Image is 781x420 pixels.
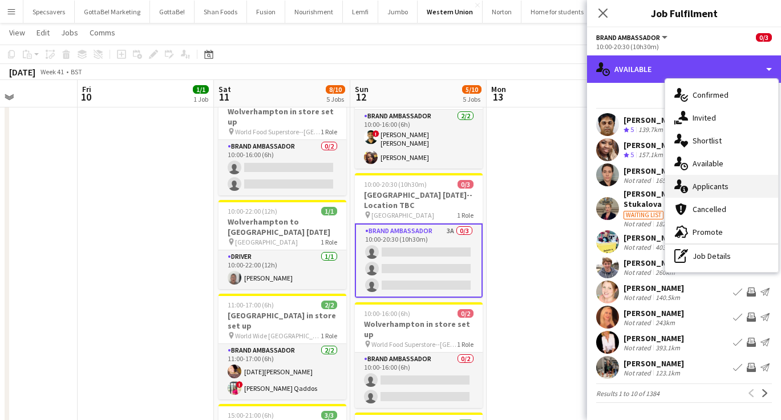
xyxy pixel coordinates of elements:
app-card-role: Driver1/110:00-22:00 (12h)[PERSON_NAME] [218,250,346,289]
div: Not rated [624,219,653,228]
a: Edit [32,25,54,40]
button: Lemfi [343,1,378,23]
div: [DATE] [9,66,35,78]
span: 0/2 [458,309,474,318]
div: 139.7km [636,125,665,135]
span: Applicants [693,181,729,191]
span: Brand Ambassador [596,33,660,42]
span: World Food Superstore--[GEOGRAPHIC_DATA] [235,127,321,136]
div: 140.5km [653,293,682,302]
app-card-role: Brand Ambassador2/210:00-16:00 (6h)![PERSON_NAME] [PERSON_NAME][PERSON_NAME] [355,110,483,169]
div: [PERSON_NAME] [624,258,684,268]
app-job-card: 10:00-20:30 (10h30m)0/3[GEOGRAPHIC_DATA] [DATE]--Location TBC [GEOGRAPHIC_DATA]1 RoleBrand Ambass... [355,173,483,298]
h3: Wolverhampton in store set up [355,319,483,339]
span: Comms [90,27,115,38]
span: 0/3 [458,180,474,189]
span: 10 [80,90,91,103]
app-job-card: 11:00-17:00 (6h)2/2[GEOGRAPHIC_DATA] in store set up World Wide [GEOGRAPHIC_DATA]1 RoleBrand Amba... [218,294,346,399]
div: Waiting list [624,211,663,219]
button: Home for students [521,1,593,23]
app-job-card: 10:00-16:00 (6h)0/2Wolverhampton in store set up World Food Superstore--[GEOGRAPHIC_DATA]1 RoleBr... [355,302,483,408]
span: Available [693,158,723,169]
app-card-role: Brand Ambassador2/211:00-17:00 (6h)[DATE][PERSON_NAME]![PERSON_NAME] Qaddos [218,344,346,399]
span: 5 [630,125,634,134]
div: [PERSON_NAME] [624,283,684,293]
div: 5 Jobs [326,95,345,103]
span: Results 1 to 10 of 1384 [596,389,659,398]
div: Job Details [665,245,778,267]
app-job-card: 10:00-16:00 (6h)0/2Wolverhampton in store set up World Food Superstore--[GEOGRAPHIC_DATA]1 RoleBr... [218,90,346,195]
span: Sun [355,84,369,94]
span: 1 Role [321,127,337,136]
div: Not rated [624,318,653,327]
div: 5 Jobs [463,95,481,103]
div: [PERSON_NAME] QABA [624,140,706,150]
span: 10:00-20:30 (10h30m) [364,180,427,189]
span: Mon [491,84,506,94]
div: Not rated [624,268,653,277]
span: 8/10 [326,85,345,94]
span: 5/10 [462,85,481,94]
div: 1 Job [193,95,208,103]
button: GottaBe! [150,1,195,23]
div: Available [587,55,781,83]
span: 1 Role [457,211,474,219]
a: Comms [85,25,120,40]
span: 0/3 [756,33,772,42]
div: 10:00-16:00 (6h)2/2Ilford in store set up Ilford1 RoleBrand Ambassador2/210:00-16:00 (6h)![PERSON... [355,70,483,169]
app-card-role: Brand Ambassador0/210:00-16:00 (6h) [355,353,483,408]
div: [PERSON_NAME] (Mila) Stukalova [624,189,729,209]
app-job-card: 10:00-22:00 (12h)1/1Wolverhampton to [GEOGRAPHIC_DATA] [DATE] [GEOGRAPHIC_DATA]1 RoleDriver1/110:... [218,200,346,289]
span: 1/1 [321,207,337,215]
span: 1 Role [321,331,337,340]
span: Fri [82,84,91,94]
div: 157.1km [636,150,665,160]
span: 3/3 [321,411,337,419]
app-card-role: Brand Ambassador0/210:00-16:00 (6h) [218,140,346,195]
h3: [GEOGRAPHIC_DATA] in store set up [218,310,346,331]
span: World Food Superstore--[GEOGRAPHIC_DATA] [371,340,457,349]
div: 123.1km [653,369,682,377]
span: ! [373,130,379,137]
span: Promote [693,227,723,237]
div: Not rated [624,293,653,302]
div: 260km [653,268,677,277]
span: [GEOGRAPHIC_DATA] [235,238,298,246]
div: 165.3km [653,176,682,185]
span: Sat [218,84,231,94]
app-card-role: Brand Ambassador3A0/310:00-20:30 (10h30m) [355,223,483,298]
span: ! [236,381,243,388]
div: [PERSON_NAME] [624,115,684,125]
span: 5 [630,150,634,159]
button: Nourishment [285,1,343,23]
span: 11 [217,90,231,103]
span: Week 41 [38,67,66,76]
button: Specsavers [23,1,75,23]
span: Edit [37,27,50,38]
span: Invited [693,113,716,123]
div: Not rated [624,243,653,251]
a: View [5,25,30,40]
div: [PERSON_NAME] [624,358,684,369]
span: Shortlist [693,135,722,146]
div: 393.1km [653,343,682,352]
span: Jobs [61,27,78,38]
span: 11:00-17:00 (6h) [228,301,274,309]
a: Jobs [56,25,83,40]
span: View [9,27,25,38]
button: Brand Ambassador [596,33,669,42]
span: 2/2 [321,301,337,309]
div: 10:00-20:30 (10h30m) [596,42,772,51]
span: 10:00-22:00 (12h) [228,207,277,215]
span: [GEOGRAPHIC_DATA] [371,211,434,219]
span: 12 [353,90,369,103]
span: 13 [489,90,506,103]
div: Not rated [624,176,653,185]
button: Western Union [418,1,483,23]
div: 243km [653,318,677,327]
div: 182.6km [653,219,682,228]
h3: Wolverhampton to [GEOGRAPHIC_DATA] [DATE] [218,217,346,237]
